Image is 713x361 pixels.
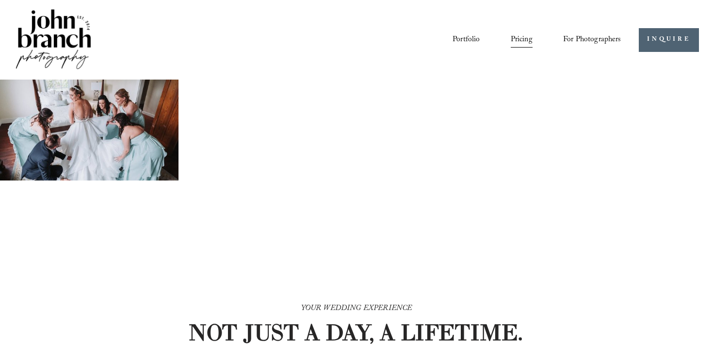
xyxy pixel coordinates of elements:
img: John Branch IV Photography [14,7,93,73]
strong: NOT JUST A DAY, A LIFETIME. [188,318,523,346]
em: YOUR WEDDING EXPERIENCE [301,302,412,315]
span: For Photographers [563,33,621,48]
a: folder dropdown [563,32,621,48]
a: INQUIRE [639,28,698,52]
a: Pricing [511,32,533,48]
a: Portfolio [453,32,480,48]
